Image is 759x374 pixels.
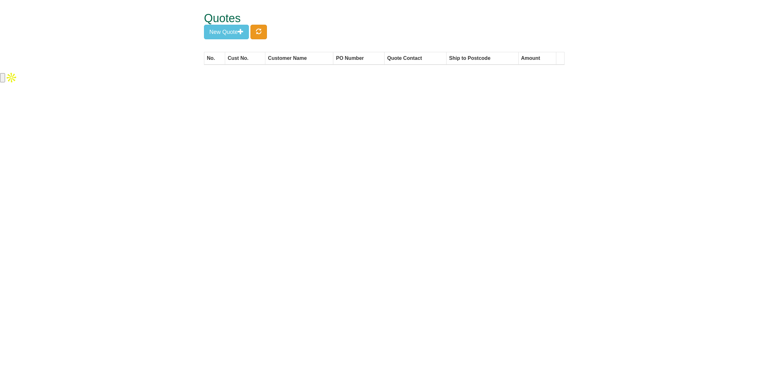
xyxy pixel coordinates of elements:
th: Ship to Postcode [447,52,518,65]
img: Apollo [5,71,18,84]
h1: Quotes [204,12,541,25]
th: Quote Contact [385,52,447,65]
th: Amount [518,52,556,65]
th: Cust No. [225,52,265,65]
th: Customer Name [265,52,333,65]
th: No. [204,52,225,65]
th: PO Number [333,52,385,65]
button: New Quote [204,25,249,39]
